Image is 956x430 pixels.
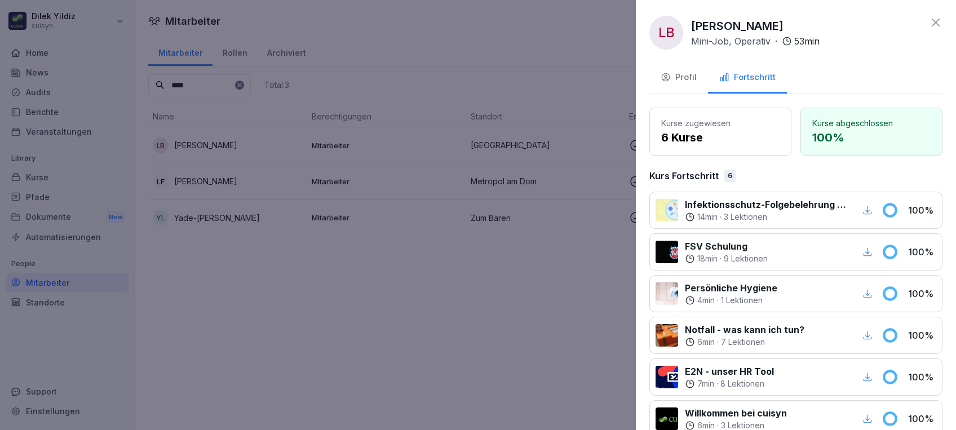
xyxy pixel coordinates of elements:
p: 100 % [908,203,936,217]
p: 14 min [697,211,718,223]
p: 53 min [794,34,820,48]
p: 100 % [908,287,936,300]
p: 6 Kurse [661,129,780,146]
p: Persönliche Hygiene [685,281,777,295]
div: LB [649,16,683,50]
div: Fortschritt [719,71,776,84]
p: FSV Schulung [685,240,768,253]
p: 7 Lektionen [721,336,765,348]
p: Willkommen bei cuisyn [685,406,787,420]
div: · [685,295,777,306]
p: 9 Lektionen [724,253,768,264]
p: [PERSON_NAME] [691,17,784,34]
div: · [685,378,774,389]
p: Kurse zugewiesen [661,117,780,129]
p: 1 Lektionen [721,295,763,306]
p: E2N - unser HR Tool [685,365,774,378]
p: 100 % [908,370,936,384]
p: 6 min [697,336,715,348]
div: · [685,211,847,223]
p: Kurse abgeschlossen [812,117,931,129]
p: 100 % [908,412,936,425]
div: Profil [661,71,697,84]
p: 3 Lektionen [724,211,767,223]
p: Mini-Job, Operativ [691,34,771,48]
p: Infektionsschutz-Folgebelehrung (nach §43 IfSG) [685,198,847,211]
p: 8 Lektionen [720,378,764,389]
p: 4 min [697,295,715,306]
div: · [691,34,820,48]
button: Profil [649,63,708,94]
button: Fortschritt [708,63,787,94]
div: · [685,253,768,264]
div: · [685,336,804,348]
p: 100 % [908,329,936,342]
p: Kurs Fortschritt [649,169,719,183]
div: 6 [724,170,736,182]
p: 100 % [908,245,936,259]
p: 18 min [697,253,718,264]
p: Notfall - was kann ich tun? [685,323,804,336]
p: 100 % [812,129,931,146]
p: 7 min [697,378,714,389]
